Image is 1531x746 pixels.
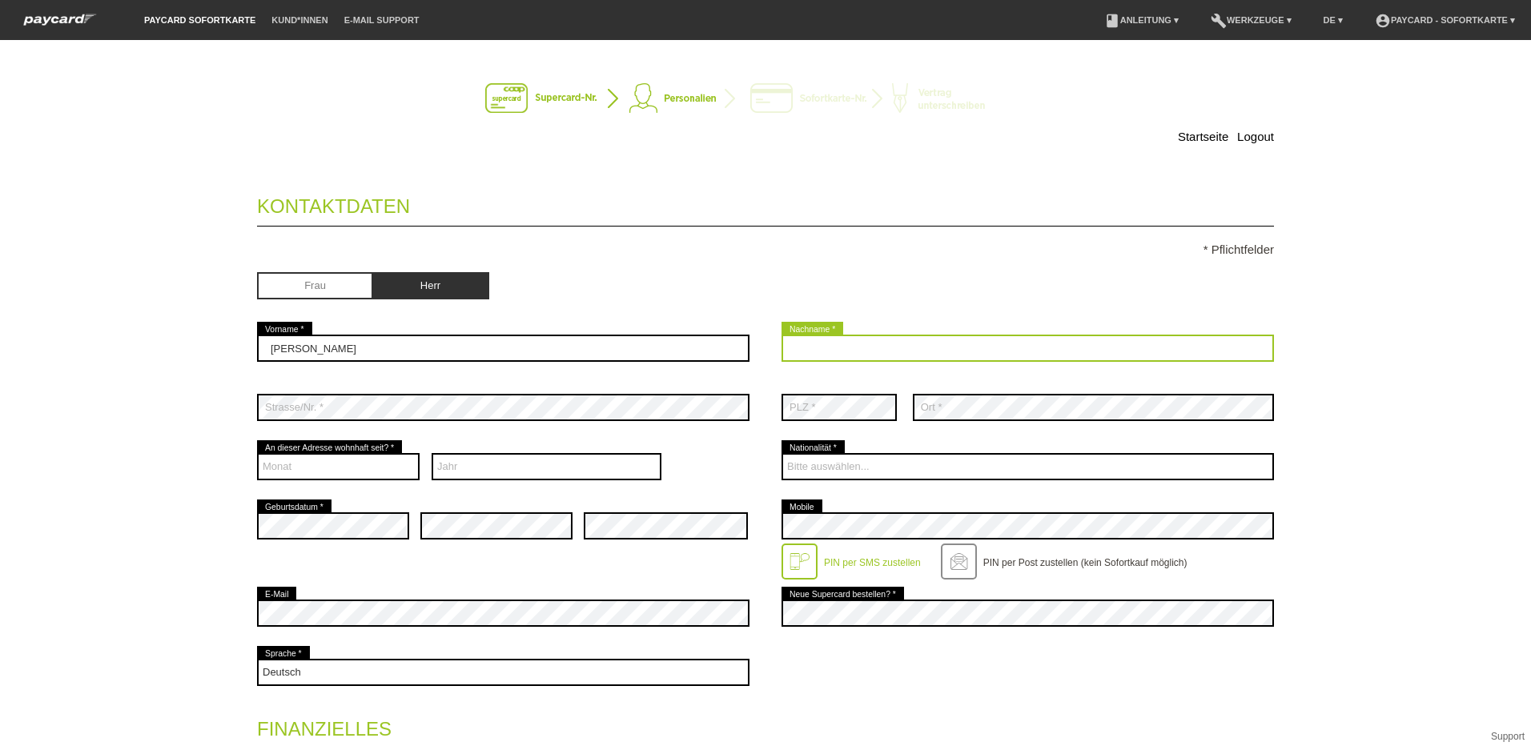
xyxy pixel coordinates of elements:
a: paycard Sofortkarte [136,15,263,25]
label: PIN per SMS zustellen [824,557,921,568]
a: bookAnleitung ▾ [1096,15,1187,25]
a: Support [1491,731,1525,742]
a: buildWerkzeuge ▾ [1203,15,1300,25]
legend: Kontaktdaten [257,179,1274,227]
img: paycard Sofortkarte [16,11,104,28]
a: Kund*innen [263,15,336,25]
i: build [1211,13,1227,29]
i: account_circle [1375,13,1391,29]
img: instantcard-v2-de-2.png [485,83,1046,115]
a: Startseite [1178,130,1228,143]
a: Logout [1237,130,1274,143]
i: book [1104,13,1120,29]
a: account_circlepaycard - Sofortkarte ▾ [1367,15,1523,25]
a: DE ▾ [1316,15,1351,25]
a: E-Mail Support [336,15,428,25]
label: PIN per Post zustellen (kein Sofortkauf möglich) [983,557,1187,568]
a: paycard Sofortkarte [16,18,104,30]
p: * Pflichtfelder [257,243,1274,256]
